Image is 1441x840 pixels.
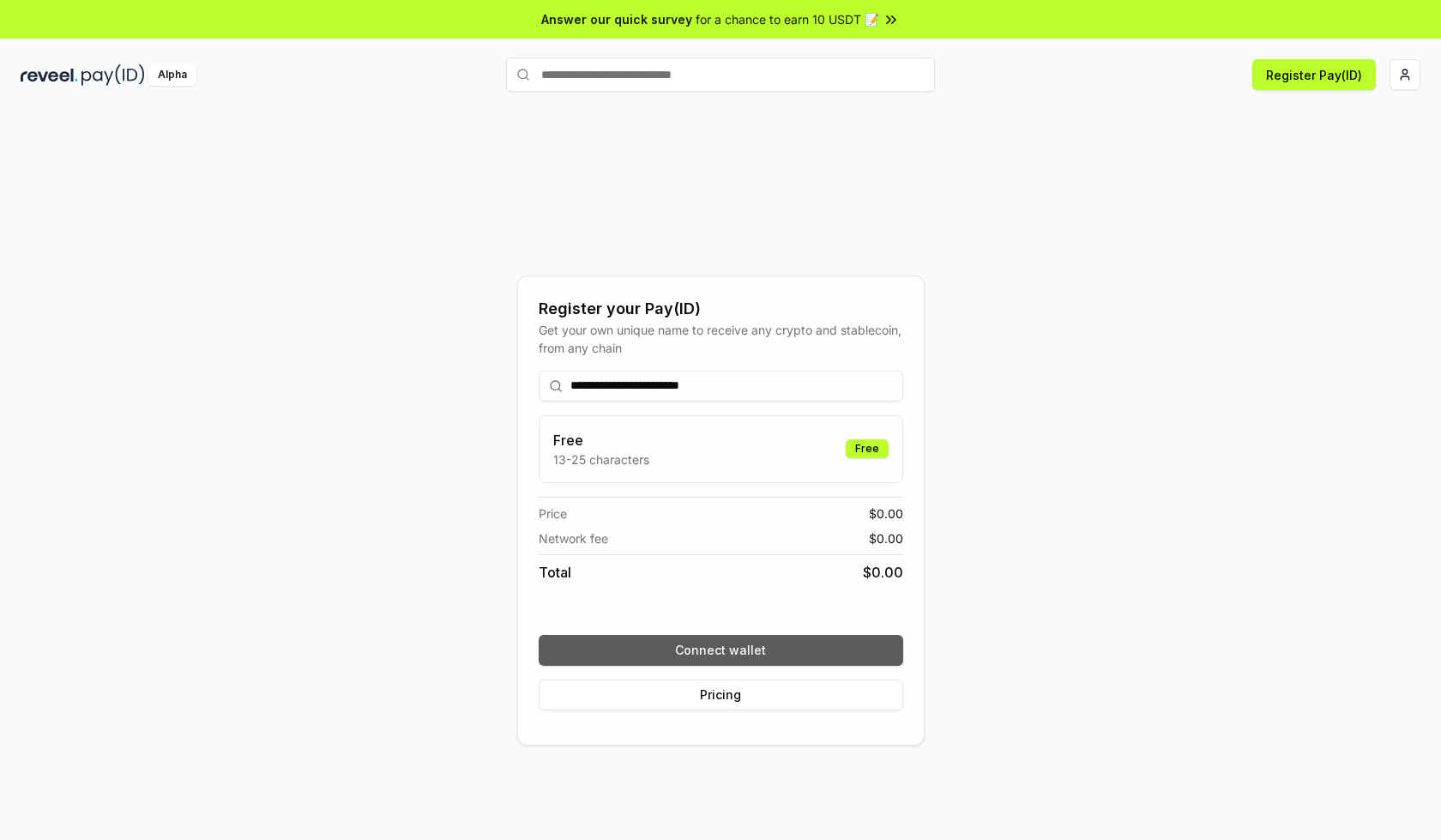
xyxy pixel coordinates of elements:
div: Alpha [148,64,196,86]
span: Answer our quick survey [541,10,692,28]
span: for a chance to earn 10 USDT 📝 [696,10,879,28]
span: $ 0.00 [869,529,903,547]
button: Connect wallet [539,635,903,666]
img: pay_id [81,64,145,86]
span: $ 0.00 [869,505,903,523]
div: Get your own unique name to receive any crypto and stablecoin, from any chain [539,321,903,357]
div: Register your Pay(ID) [539,297,903,321]
span: Total [539,562,571,583]
button: Pricing [539,680,903,710]
span: Network fee [539,529,608,547]
div: Free [846,439,889,458]
p: 13-25 characters [553,450,649,468]
span: Price [539,505,567,523]
button: Register Pay(ID) [1252,59,1376,90]
img: reveel_dark [21,64,78,86]
span: $ 0.00 [863,562,903,583]
h3: Free [553,430,649,450]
